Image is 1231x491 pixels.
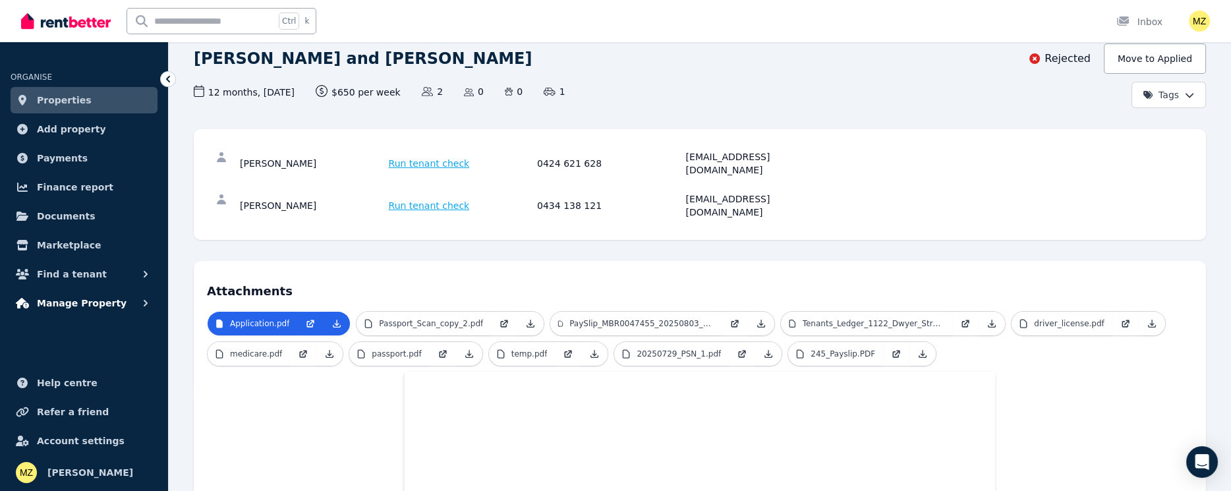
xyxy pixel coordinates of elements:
div: Open Intercom Messenger [1186,446,1218,478]
a: Account settings [11,428,157,454]
a: Payments [11,145,157,171]
a: Add property [11,116,157,142]
span: Payments [37,150,88,166]
button: Manage Property [11,290,157,316]
a: Download Attachment [755,342,782,366]
span: 1 [544,85,565,98]
img: Micky zhu [16,462,37,483]
a: Open in new Tab [729,342,755,366]
p: Passport_Scan_copy_2.pdf [379,318,483,329]
span: Ctrl [279,13,299,30]
a: Download Attachment [581,342,608,366]
a: Open in new Tab [883,342,909,366]
a: Open in new Tab [491,312,517,335]
a: Open in new Tab [430,342,456,366]
p: Tenants_Ledger_1122_Dwyer_Street.pdf [803,318,945,329]
a: Download Attachment [979,312,1005,335]
a: Open in new Tab [1112,312,1139,335]
a: temp.pdf [489,342,556,366]
span: Tags [1143,88,1179,101]
span: Documents [37,208,96,224]
span: Find a tenant [37,266,107,282]
a: 20250729_PSN_1.pdf [614,342,729,366]
a: medicare.pdf [208,342,290,366]
p: Application.pdf [230,318,289,329]
img: RentBetter [21,11,111,31]
a: Documents [11,203,157,229]
p: PaySlip_MBR0047455_20250803_P0458951_2234.pdf [569,318,714,329]
a: 245_Payslip.PDF [788,342,883,366]
a: Download Attachment [1139,312,1165,335]
a: Tenants_Ledger_1122_Dwyer_Street.pdf [781,312,952,335]
span: Properties [37,92,92,108]
p: medicare.pdf [230,349,282,359]
a: driver_license.pdf [1012,312,1112,335]
button: Find a tenant [11,261,157,287]
span: Account settings [37,433,125,449]
a: Marketplace [11,232,157,258]
span: Run tenant check [389,199,470,212]
a: Passport_Scan_copy_2.pdf [357,312,491,335]
span: 0 [505,85,523,98]
span: 12 months , [DATE] [194,85,295,99]
p: driver_license.pdf [1034,318,1104,329]
div: [PERSON_NAME] [240,150,385,177]
div: Rejected [1028,51,1091,67]
a: Download Attachment [748,312,774,335]
span: ORGANISE [11,72,52,82]
a: passport.pdf [349,342,429,366]
a: Refer a friend [11,399,157,425]
a: Download Attachment [456,342,482,366]
a: Open in new Tab [290,342,316,366]
a: Open in new Tab [297,312,324,335]
img: Micky zhu [1189,11,1210,32]
span: [PERSON_NAME] [47,465,133,480]
span: Finance report [37,179,113,195]
a: Finance report [11,174,157,200]
a: Help centre [11,370,157,396]
a: Open in new Tab [555,342,581,366]
span: Run tenant check [389,157,470,170]
p: passport.pdf [372,349,421,359]
h1: [PERSON_NAME] and [PERSON_NAME] [194,48,532,69]
div: Inbox [1116,15,1162,28]
p: 20250729_PSN_1.pdf [637,349,721,359]
p: temp.pdf [511,349,548,359]
p: 245_Payslip.PDF [811,349,875,359]
a: Download Attachment [316,342,343,366]
span: Add property [37,121,106,137]
a: Download Attachment [909,342,936,366]
div: 0424 621 628 [537,150,682,177]
a: Download Attachment [517,312,544,335]
span: 0 [464,85,484,98]
span: Manage Property [37,295,127,311]
span: $650 per week [316,85,401,99]
span: Help centre [37,375,98,391]
a: Properties [11,87,157,113]
button: Tags [1131,82,1206,108]
a: Open in new Tab [952,312,979,335]
span: Marketplace [37,237,101,253]
a: Application.pdf [208,312,297,335]
h4: Attachments [207,274,1193,301]
button: Move to Applied [1104,43,1206,74]
div: [PERSON_NAME] [240,192,385,219]
a: PaySlip_MBR0047455_20250803_P0458951_2234.pdf [550,312,722,335]
div: 0434 138 121 [537,192,682,219]
div: [EMAIL_ADDRESS][DOMAIN_NAME] [686,192,831,219]
div: [EMAIL_ADDRESS][DOMAIN_NAME] [686,150,831,177]
span: k [304,16,309,26]
span: Refer a friend [37,404,109,420]
a: Open in new Tab [722,312,748,335]
span: 2 [422,85,443,98]
a: Download Attachment [324,312,350,335]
